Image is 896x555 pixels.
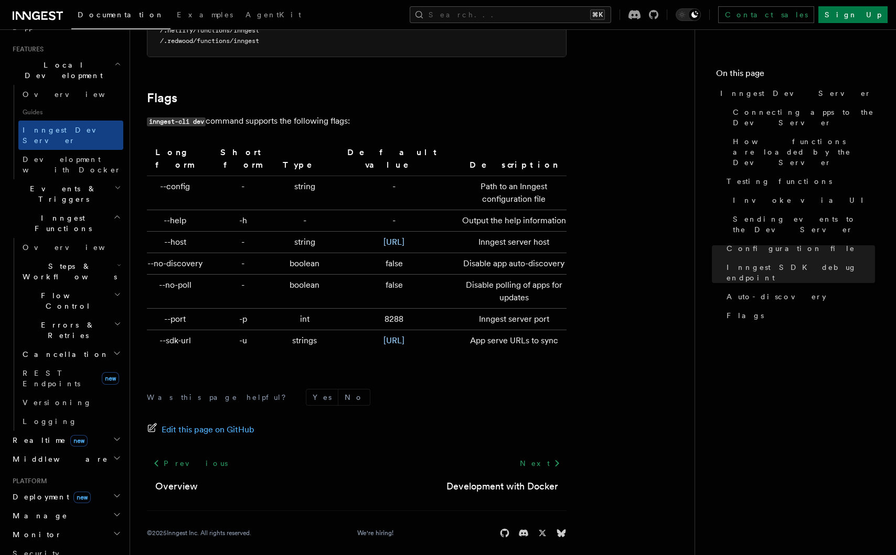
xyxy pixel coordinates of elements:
td: - [279,210,331,232]
span: Platform [8,477,47,485]
td: --config [147,176,208,210]
td: Path to an Inngest configuration file [457,176,567,210]
button: Events & Triggers [8,179,123,209]
a: Invoke via UI [729,191,875,210]
button: Realtimenew [8,431,123,450]
button: Steps & Workflows [18,257,123,286]
a: [URL] [383,335,404,345]
td: --sdk-url [147,330,208,352]
button: Inngest Functions [8,209,123,238]
td: - [331,210,457,232]
a: Development with Docker [446,479,558,494]
strong: Long form [155,147,195,170]
button: Monitor [8,525,123,544]
span: Overview [23,243,131,252]
span: Documentation [78,10,164,19]
td: int [279,309,331,330]
span: Deployment [8,492,91,502]
span: Errors & Retries [18,320,114,341]
td: boolean [279,275,331,309]
a: Overview [18,85,123,104]
td: -u [208,330,279,352]
td: Inngest server host [457,232,567,253]
span: Overview [23,90,131,99]
span: Flow Control [18,290,114,311]
button: No [338,389,370,405]
span: Development with Docker [23,155,121,174]
td: - [208,232,279,253]
button: Toggle dark mode [676,8,701,21]
a: Next [514,454,567,473]
td: --host [147,232,208,253]
td: - [208,253,279,275]
span: Monitor [8,529,62,540]
strong: Short form [220,147,265,170]
a: Logging [18,412,123,431]
td: - [208,275,279,309]
td: --no-discovery [147,253,208,275]
div: Local Development [8,85,123,179]
a: Flags [147,91,177,105]
span: Inngest SDK debug endpoint [727,262,875,283]
a: Flags [722,306,875,325]
td: Disable polling of apps for updates [457,275,567,309]
button: Yes [306,389,338,405]
button: Search...⌘K [410,6,611,23]
a: Auto-discovery [722,287,875,306]
span: /.redwood/functions/inngest [160,37,259,45]
span: Connecting apps to the Dev Server [733,107,875,128]
span: Local Development [8,60,114,81]
td: App serve URLs to sync [457,330,567,352]
button: Flow Control [18,286,123,315]
kbd: ⌘K [590,9,605,20]
a: Sending events to the Dev Server [729,210,875,239]
span: Edit this page on GitHub [162,422,254,437]
span: Events & Triggers [8,183,114,204]
span: Inngest Dev Server [720,88,871,99]
button: Deploymentnew [8,487,123,506]
span: Guides [18,104,123,121]
a: Contact sales [718,6,814,23]
strong: Description [470,160,559,170]
span: /.netlify/functions/inngest [160,27,259,34]
a: REST Endpointsnew [18,364,123,393]
span: Inngest Functions [8,213,113,234]
p: Was this page helpful? [147,392,293,402]
a: Inngest Dev Server [716,84,875,103]
button: Manage [8,506,123,525]
span: Invoke via UI [733,195,872,205]
div: Inngest Functions [8,238,123,431]
div: © 2025 Inngest Inc. All rights reserved. [147,529,251,537]
span: Auto-discovery [727,291,826,302]
span: Features [8,45,44,53]
span: How functions are loaded by the Dev Server [733,136,875,168]
a: Development with Docker [18,150,123,179]
span: new [102,372,119,385]
td: strings [279,330,331,352]
button: Cancellation [18,345,123,364]
a: How functions are loaded by the Dev Server [729,132,875,172]
td: - [331,176,457,210]
td: -h [208,210,279,232]
td: 8288 [331,309,457,330]
td: string [279,176,331,210]
a: Configuration file [722,239,875,258]
span: Inngest Dev Server [23,126,112,145]
span: Versioning [23,398,92,407]
a: Versioning [18,393,123,412]
span: Sending events to the Dev Server [733,214,875,235]
td: --port [147,309,208,330]
a: Testing functions [722,172,875,191]
span: Logging [23,417,77,426]
td: --no-poll [147,275,208,309]
td: false [331,275,457,309]
td: - [208,176,279,210]
span: Steps & Workflows [18,261,117,282]
span: Middleware [8,454,108,464]
a: AgentKit [239,3,307,28]
span: Examples [177,10,233,19]
td: Disable app auto-discovery [457,253,567,275]
code: inngest-cli dev [147,117,206,126]
a: Sign Up [818,6,888,23]
span: AgentKit [246,10,301,19]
